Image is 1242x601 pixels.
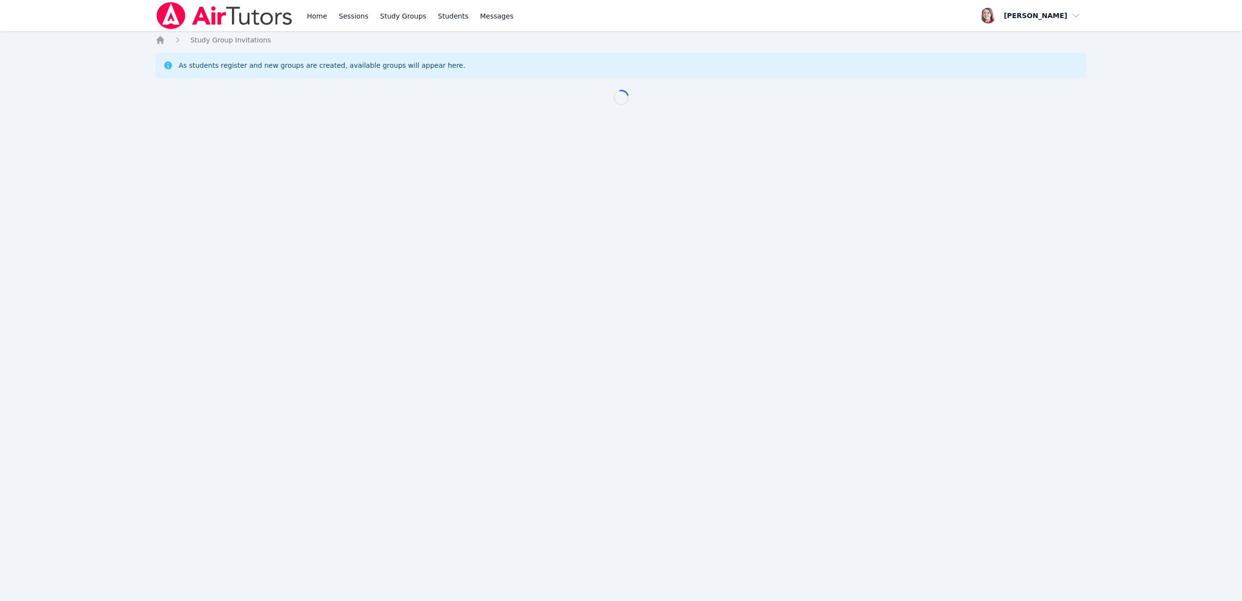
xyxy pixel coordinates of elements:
[179,60,465,70] div: As students register and new groups are created, available groups will appear here.
[480,11,514,21] span: Messages
[191,35,271,45] a: Study Group Invitations
[155,2,293,29] img: Air Tutors
[155,35,1087,45] nav: Breadcrumb
[191,36,271,44] span: Study Group Invitations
